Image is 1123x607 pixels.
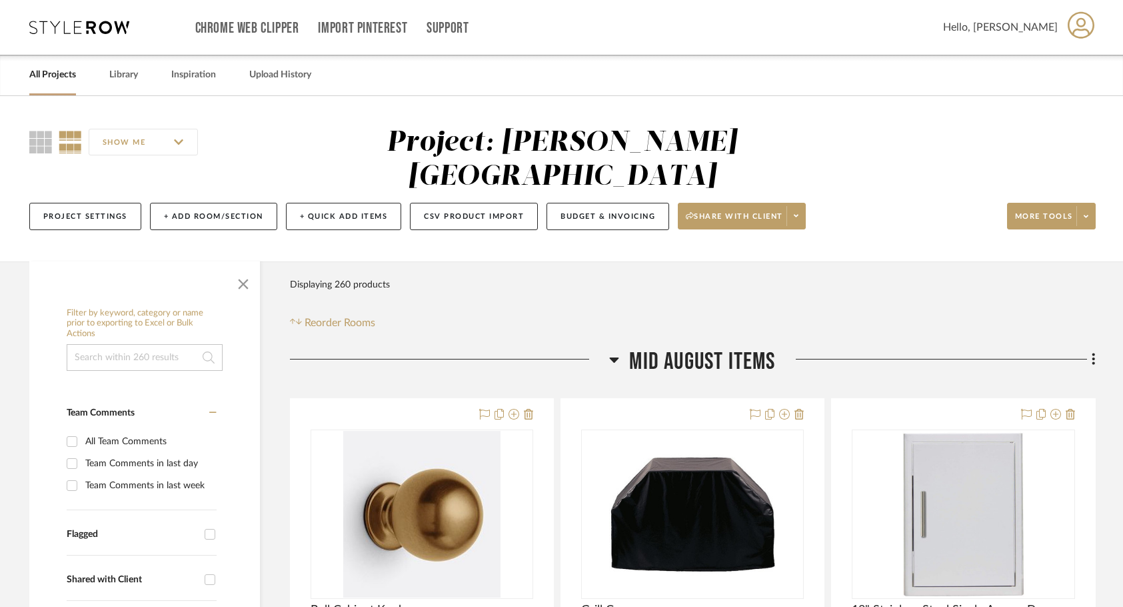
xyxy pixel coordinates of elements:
[290,315,376,331] button: Reorder Rooms
[305,315,375,331] span: Reorder Rooms
[943,19,1058,35] span: Hello, [PERSON_NAME]
[678,203,806,229] button: Share with client
[1007,203,1096,229] button: More tools
[686,211,783,231] span: Share with client
[171,66,216,84] a: Inspiration
[67,308,223,340] h6: Filter by keyword, category or name prior to exporting to Excel or Bulk Actions
[427,23,469,34] a: Support
[67,408,135,418] span: Team Comments
[290,271,390,298] div: Displaying 260 products
[249,66,311,84] a: Upload History
[230,268,257,295] button: Close
[195,23,299,34] a: Chrome Web Clipper
[387,129,737,191] div: Project: [PERSON_NAME][GEOGRAPHIC_DATA]
[609,431,776,598] img: Grill Cover
[547,203,669,230] button: Budget & Invoicing
[85,431,213,452] div: All Team Comments
[109,66,138,84] a: Library
[1015,211,1073,231] span: More tools
[629,348,775,376] span: Mid August Items
[410,203,538,230] button: CSV Product Import
[29,203,141,230] button: Project Settings
[286,203,402,230] button: + Quick Add Items
[150,203,277,230] button: + Add Room/Section
[85,453,213,474] div: Team Comments in last day
[67,344,223,371] input: Search within 260 results
[67,529,198,540] div: Flagged
[29,66,76,84] a: All Projects
[67,574,198,586] div: Shared with Client
[318,23,407,34] a: Import Pinterest
[880,431,1046,598] img: 18" Stainless Steel Single Access Door
[343,431,501,598] img: Ball Cabinet Knob
[85,475,213,496] div: Team Comments in last week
